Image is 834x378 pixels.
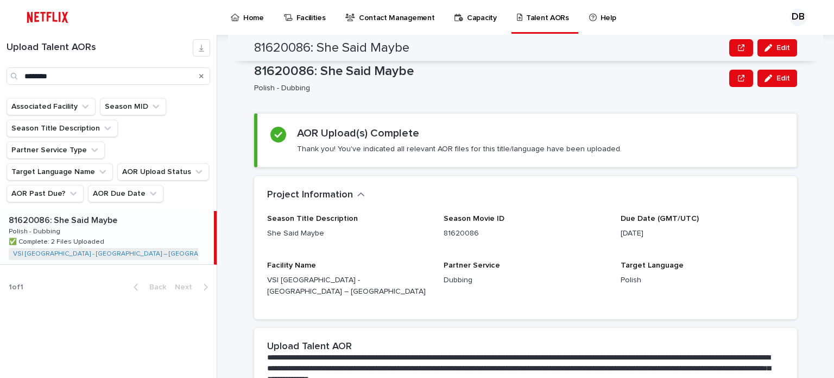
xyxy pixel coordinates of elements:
p: Polish [621,275,784,286]
button: Target Language Name [7,163,113,181]
button: AOR Upload Status [117,163,209,181]
button: Edit [757,39,797,57]
button: Partner Service Type [7,141,105,159]
p: She Said Maybe [267,228,431,239]
p: Polish - Dubbing [254,84,721,93]
a: VSI [GEOGRAPHIC_DATA] - [GEOGRAPHIC_DATA] – [GEOGRAPHIC_DATA] [13,250,235,258]
button: Project Information [267,189,365,201]
p: VSI [GEOGRAPHIC_DATA] - [GEOGRAPHIC_DATA] – [GEOGRAPHIC_DATA] [267,275,431,298]
button: Associated Facility [7,98,96,115]
button: AOR Due Date [88,185,163,202]
span: Due Date (GMT/UTC) [621,215,699,222]
h2: 81620086: She Said Maybe [254,40,409,56]
div: DB [789,9,807,26]
h2: AOR Upload(s) Complete [297,127,419,140]
p: Polish - Dubbing [9,226,62,236]
h2: Upload Talent AOR [267,341,352,353]
p: Thank you! You've indicated all relevant AOR files for this title/language have been uploaded. [297,144,622,154]
button: AOR Past Due? [7,185,84,202]
span: Back [143,283,166,291]
p: Dubbing [444,275,607,286]
button: Back [125,282,170,292]
span: Season Movie ID [444,215,504,222]
span: Season Title Description [267,215,358,222]
p: 81620086: She Said Maybe [9,213,119,226]
span: Next [175,283,199,291]
button: Season Title Description [7,120,118,137]
p: 81620086: She Said Maybe [254,64,725,79]
span: Partner Service [444,262,500,269]
h2: Project Information [267,189,353,201]
button: Season MID [100,98,166,115]
p: ✅ Complete: 2 Files Uploaded [9,236,106,246]
p: 81620086 [444,228,607,239]
input: Search [7,67,210,85]
span: Facility Name [267,262,316,269]
button: Next [170,282,217,292]
h1: Upload Talent AORs [7,42,193,54]
span: Target Language [621,262,684,269]
p: [DATE] [621,228,784,239]
span: Edit [776,44,790,52]
button: Edit [757,70,797,87]
span: Edit [776,75,790,82]
img: ifQbXi3ZQGMSEF7WDB7W [22,7,73,28]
